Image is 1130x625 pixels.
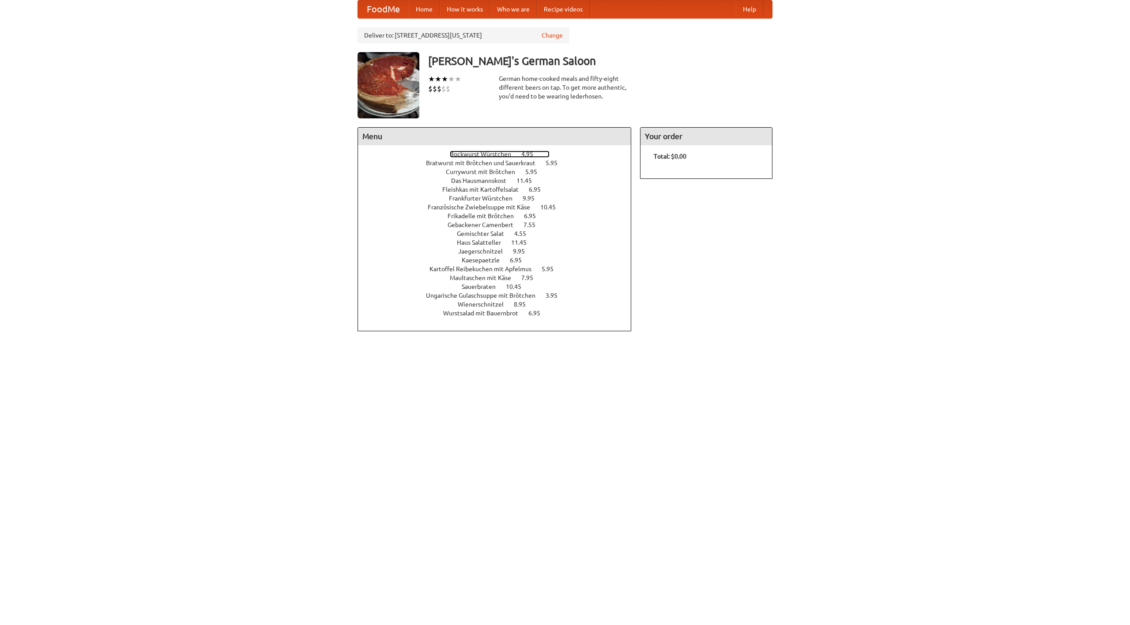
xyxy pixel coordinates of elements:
[455,74,461,84] li: ★
[446,168,554,175] a: Currywurst mit Brötchen 5.95
[450,151,520,158] span: Bockwurst Würstchen
[528,310,549,317] span: 6.95
[458,248,541,255] a: Jaegerschnitzel 9.95
[443,310,557,317] a: Wurstsalad mit Bauernbrot 6.95
[458,301,542,308] a: Wienerschnitzel 8.95
[428,204,572,211] a: Französische Zwiebelsuppe mit Käse 10.45
[429,265,540,273] span: Kartoffel Reibekuchen mit Apfelmus
[428,204,539,211] span: Französische Zwiebelsuppe mit Käse
[640,128,772,145] h4: Your order
[524,212,545,220] span: 6.95
[448,221,522,228] span: Gebackener Camenbert
[435,74,441,84] li: ★
[513,248,534,255] span: 9.95
[458,248,512,255] span: Jaegerschnitzel
[437,84,441,94] li: $
[448,221,552,228] a: Gebackener Camenbert 7.55
[510,257,531,264] span: 6.95
[446,168,524,175] span: Currywurst mit Brötchen
[429,265,570,273] a: Kartoffel Reibekuchen mit Apfelmus 5.95
[506,283,530,290] span: 10.45
[457,239,543,246] a: Haus Salatteller 11.45
[442,186,557,193] a: Fleishkas mit Kartoffelsalat 6.95
[525,168,546,175] span: 5.95
[462,257,508,264] span: Kaesepaetzle
[448,74,455,84] li: ★
[529,186,550,193] span: 6.95
[358,128,631,145] h4: Menu
[358,52,419,118] img: angular.jpg
[521,274,542,281] span: 7.95
[358,0,409,18] a: FoodMe
[426,292,574,299] a: Ungarische Gulaschsuppe mit Brötchen 3.95
[654,153,686,160] b: Total: $0.00
[441,84,446,94] li: $
[448,212,523,220] span: Frikadelle mit Brötchen
[542,265,562,273] span: 5.95
[542,31,563,40] a: Change
[462,283,538,290] a: Sauerbraten 10.45
[458,301,512,308] span: Wienerschnitzel
[441,74,448,84] li: ★
[514,230,535,237] span: 4.55
[450,274,550,281] a: Maultaschen mit Käse 7.95
[428,74,435,84] li: ★
[428,52,772,70] h3: [PERSON_NAME]'s German Saloon
[736,0,763,18] a: Help
[443,310,527,317] span: Wurstsalad mit Bauernbrot
[449,195,551,202] a: Frankfurter Würstchen 9.95
[511,239,535,246] span: 11.45
[524,221,544,228] span: 7.55
[523,195,543,202] span: 9.95
[546,292,566,299] span: 3.95
[462,283,505,290] span: Sauerbraten
[457,230,513,237] span: Gemischter Salat
[449,195,521,202] span: Frankfurter Würstchen
[409,0,440,18] a: Home
[440,0,490,18] a: How it works
[457,239,510,246] span: Haus Salatteller
[448,212,552,220] a: Frikadelle mit Brötchen 6.95
[457,230,542,237] a: Gemischter Salat 4.55
[451,177,548,184] a: Das Hausmannskost 11.45
[546,159,566,167] span: 5.95
[428,84,433,94] li: $
[514,301,535,308] span: 8.95
[426,292,544,299] span: Ungarische Gulaschsuppe mit Brötchen
[451,177,515,184] span: Das Hausmannskost
[446,84,450,94] li: $
[426,159,574,167] a: Bratwurst mit Brötchen und Sauerkraut 5.95
[490,0,537,18] a: Who we are
[442,186,527,193] span: Fleishkas mit Kartoffelsalat
[499,74,631,101] div: German home-cooked meals and fifty-eight different beers on tap. To get more authentic, you'd nee...
[537,0,590,18] a: Recipe videos
[433,84,437,94] li: $
[450,274,520,281] span: Maultaschen mit Käse
[426,159,544,167] span: Bratwurst mit Brötchen und Sauerkraut
[516,177,541,184] span: 11.45
[358,27,569,43] div: Deliver to: [STREET_ADDRESS][US_STATE]
[540,204,565,211] span: 10.45
[462,257,538,264] a: Kaesepaetzle 6.95
[450,151,550,158] a: Bockwurst Würstchen 4.95
[521,151,542,158] span: 4.95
